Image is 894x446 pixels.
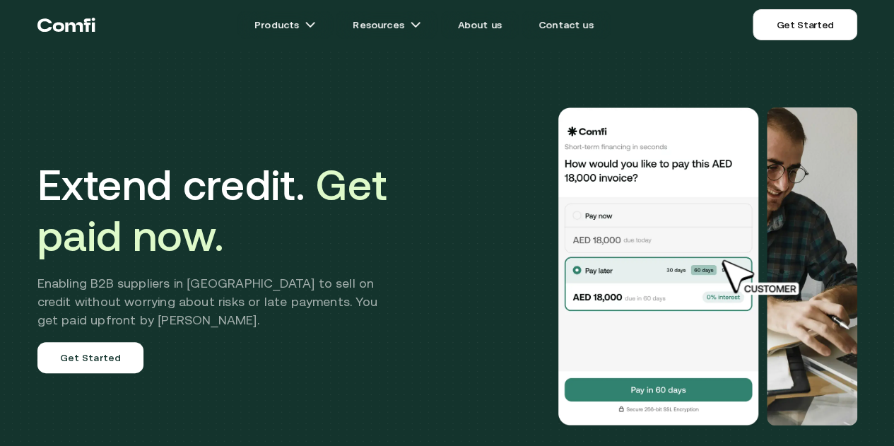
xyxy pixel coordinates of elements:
[556,107,761,426] img: Would you like to pay this AED 18,000.00 invoice?
[37,342,144,373] a: Get Started
[753,9,857,40] a: Get Started
[522,11,611,39] a: Contact us
[237,11,333,39] a: Productsarrow icons
[767,107,857,426] img: Would you like to pay this AED 18,000.00 invoice?
[37,274,399,329] h2: Enabling B2B suppliers in [GEOGRAPHIC_DATA] to sell on credit without worrying about risks or lat...
[37,4,95,46] a: Return to the top of the Comfi home page
[37,160,399,262] h1: Extend credit.
[336,11,437,39] a: Resourcesarrow icons
[441,11,519,39] a: About us
[711,258,814,298] img: cursor
[305,19,316,30] img: arrow icons
[410,19,421,30] img: arrow icons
